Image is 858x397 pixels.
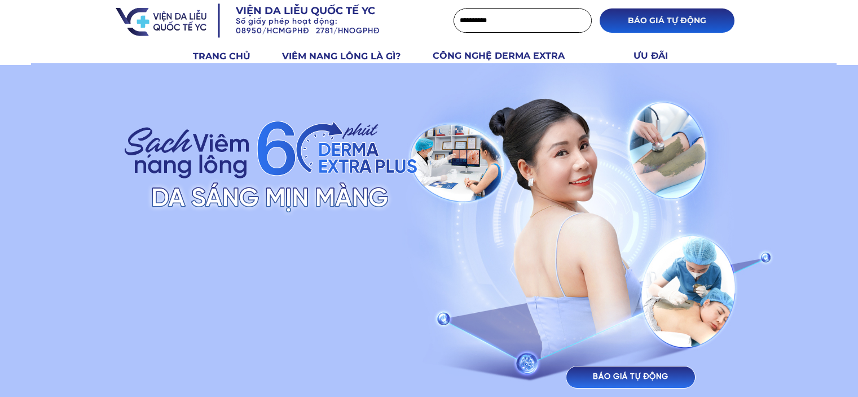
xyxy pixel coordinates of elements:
h3: CÔNG NGHỆ DERMA EXTRA PLUS [433,49,591,77]
h3: Viện da liễu quốc tế YC [236,4,410,18]
p: BÁO GIÁ TỰ ĐỘNG [566,367,695,388]
h3: ƯU ĐÃI [633,49,681,63]
h3: VIÊM NANG LÔNG LÀ GÌ? [282,49,420,64]
p: BÁO GIÁ TỰ ĐỘNG [600,8,734,33]
h3: TRANG CHỦ [193,49,269,64]
h3: Số giấy phép hoạt động: 08950/HCMGPHĐ 2781/HNOGPHĐ [236,18,426,37]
